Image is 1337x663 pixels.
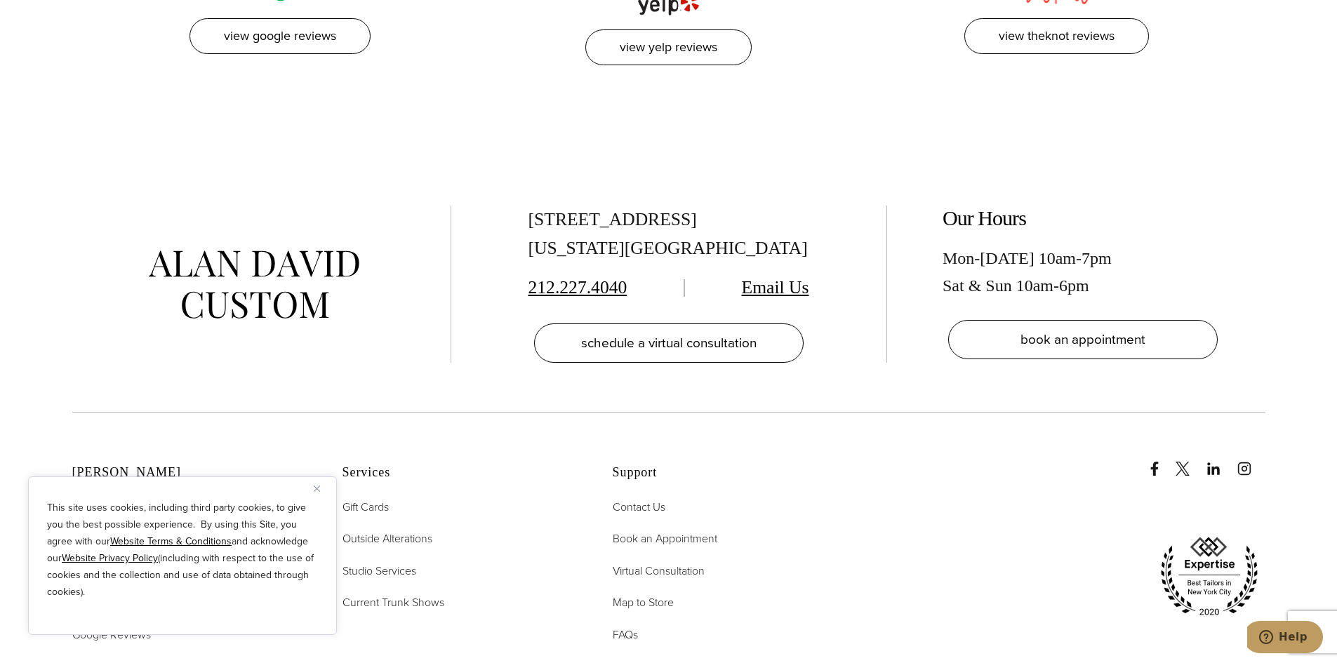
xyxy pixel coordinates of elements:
[342,594,444,610] span: Current Trunk Shows
[613,563,705,579] span: Virtual Consultation
[613,627,638,643] span: FAQs
[581,333,757,353] span: schedule a virtual consultation
[342,530,432,547] span: Outside Alterations
[742,277,809,297] a: Email Us
[943,245,1223,299] div: Mon-[DATE] 10am-7pm Sat & Sun 10am-6pm
[613,626,638,644] a: FAQs
[964,18,1149,54] a: View TheKnot Reviews
[613,498,665,516] a: Contact Us
[528,206,809,263] div: [STREET_ADDRESS] [US_STATE][GEOGRAPHIC_DATA]
[314,485,320,492] img: Close
[534,323,804,363] a: schedule a virtual consultation
[342,562,416,580] a: Studio Services
[528,277,627,297] a: 212.227.4040
[342,465,578,481] h2: Services
[613,530,717,547] span: Book an Appointment
[613,465,848,481] h2: Support
[943,206,1223,231] h2: Our Hours
[1176,448,1204,476] a: x/twitter
[47,500,318,601] p: This site uses cookies, including third party cookies, to give you the best possible experience. ...
[342,530,432,548] a: Outside Alterations
[1148,448,1173,476] a: Facebook
[1247,621,1323,656] iframe: Opens a widget where you can chat to one of our agents
[62,551,158,565] a: Website Privacy Policy
[1206,448,1235,476] a: linkedin
[149,250,359,319] img: alan david custom
[72,465,307,481] h2: [PERSON_NAME]
[613,594,674,612] a: Map to Store
[613,594,674,610] span: Map to Store
[342,594,444,612] a: Current Trunk Shows
[613,562,705,580] a: Virtual Consultation
[613,530,717,548] a: Book an Appointment
[314,480,331,497] button: Close
[613,499,665,515] span: Contact Us
[110,534,232,549] a: Website Terms & Conditions
[1153,532,1265,622] img: expertise, best tailors in new york city 2020
[342,498,578,612] nav: Services Footer Nav
[342,498,389,516] a: Gift Cards
[342,499,389,515] span: Gift Cards
[189,18,371,54] a: View Google Reviews
[948,320,1218,359] a: book an appointment
[1237,448,1265,476] a: instagram
[342,563,416,579] span: Studio Services
[585,29,752,65] a: View Yelp Reviews
[1020,329,1145,349] span: book an appointment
